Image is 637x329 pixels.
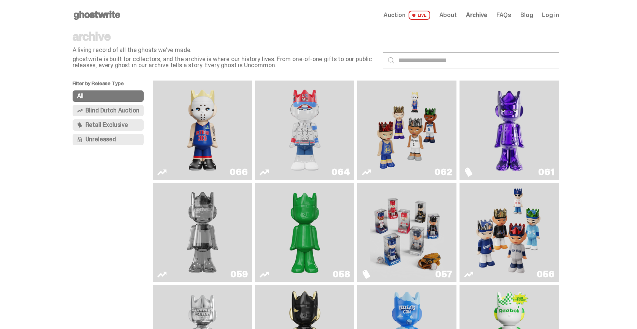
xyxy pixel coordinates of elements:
[383,11,430,20] a: Auction LIVE
[383,12,406,18] span: Auction
[165,84,240,177] img: Eminem
[466,12,487,18] a: Archive
[268,84,342,177] img: You Can't See Me
[268,186,342,279] img: Schrödinger's ghost: Sunday Green
[260,84,350,177] a: You Can't See Me
[73,47,377,53] p: A living record of all the ghosts we've made.
[230,270,247,279] div: 059
[73,105,144,116] button: Blind Dutch Auction
[409,11,430,20] span: LIVE
[73,119,144,131] button: Retail Exclusive
[472,84,547,177] img: Fantasy
[86,108,139,114] span: Blind Dutch Auction
[370,84,444,177] img: Game Face (2025)
[157,186,247,279] a: Two
[157,84,247,177] a: Eminem
[520,12,533,18] a: Blog
[333,270,350,279] div: 058
[434,168,452,177] div: 062
[538,168,554,177] div: 061
[73,90,144,102] button: All
[165,186,240,279] img: Two
[86,122,128,128] span: Retail Exclusive
[331,168,350,177] div: 064
[260,186,350,279] a: Schrödinger's ghost: Sunday Green
[439,12,457,18] a: About
[362,186,452,279] a: Game Face (2025)
[370,186,444,279] img: Game Face (2025)
[230,168,247,177] div: 066
[472,186,547,279] img: Game Face (2025)
[86,136,116,142] span: Unreleased
[464,186,554,279] a: Game Face (2025)
[77,93,84,99] span: All
[73,81,153,90] p: Filter by Release Type
[542,12,559,18] a: Log in
[73,30,377,43] p: archive
[537,270,554,279] div: 056
[73,134,144,145] button: Unreleased
[435,270,452,279] div: 057
[362,84,452,177] a: Game Face (2025)
[464,84,554,177] a: Fantasy
[496,12,511,18] a: FAQs
[73,56,377,68] p: ghostwrite is built for collectors, and the archive is where our history lives. From one-of-one g...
